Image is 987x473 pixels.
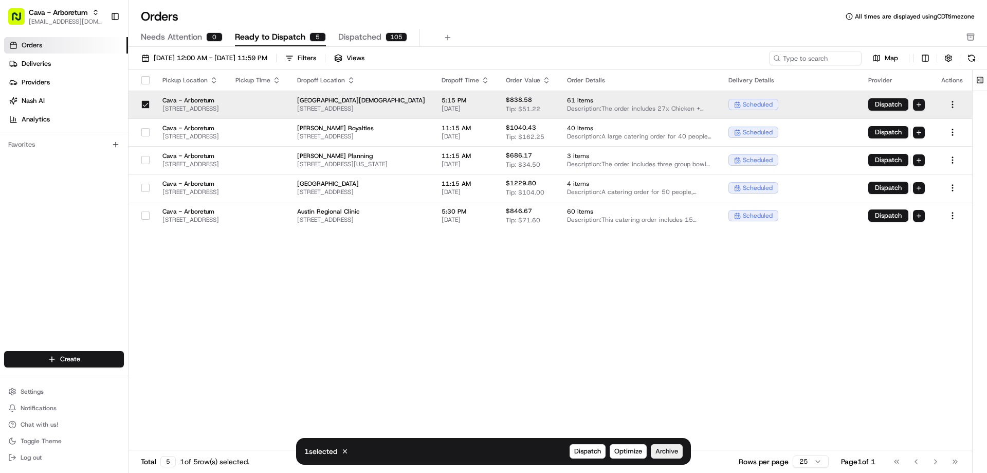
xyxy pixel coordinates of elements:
span: Chat with us! [21,421,58,429]
span: API Documentation [97,230,165,240]
span: [DATE] [442,216,489,224]
div: 105 [386,32,407,42]
span: 11:15 AM [442,124,489,132]
button: Dispatch [868,154,908,166]
span: $838.58 [506,96,532,104]
button: [EMAIL_ADDRESS][DOMAIN_NAME] [29,17,102,26]
div: We're available if you need us! [46,109,141,117]
button: Start new chat [175,101,187,114]
span: Tip: $162.25 [506,133,544,141]
span: [GEOGRAPHIC_DATA][DEMOGRAPHIC_DATA] [297,96,425,104]
span: [STREET_ADDRESS] [297,188,425,196]
a: Deliveries [4,56,128,72]
span: [STREET_ADDRESS] [162,104,219,113]
span: [STREET_ADDRESS][US_STATE] [297,160,425,168]
img: Wisdom Oko [10,178,27,198]
button: Archive [651,444,683,459]
span: $1040.43 [506,124,536,132]
button: Filters [281,51,321,65]
span: Description: A large catering order for 40 people, featuring various group bowl bars with grilled... [567,132,712,141]
span: $846.67 [506,207,532,215]
span: scheduled [743,184,773,192]
span: Austin Regional Clinic [297,207,425,216]
span: Analytics [22,115,50,124]
p: Rows per page [739,457,789,467]
span: Tip: $71.60 [506,216,540,224]
span: [STREET_ADDRESS] [297,132,425,141]
button: Map [866,52,905,64]
span: scheduled [743,100,773,109]
span: $686.17 [506,151,532,160]
span: Cava - Arboretum [162,152,219,160]
div: Filters [298,54,316,63]
button: Cava - Arboretum [29,7,88,17]
p: Welcome 👋 [10,41,187,58]
span: Optimize [614,447,642,456]
span: Tip: $34.50 [506,161,540,169]
div: 5 [160,456,176,467]
span: • [112,187,115,196]
div: 5 [309,32,326,42]
span: 4 items [567,180,712,188]
span: Deliveries [22,59,51,68]
div: Dropoff Time [442,76,489,84]
div: Favorites [4,136,124,153]
div: Order Value [506,76,551,84]
img: 1736555255976-a54dd68f-1ca7-489b-9aae-adbdc363a1c4 [21,160,29,168]
span: 5:15 PM [442,96,489,104]
span: 5:30 PM [442,207,489,216]
span: Views [346,54,364,63]
span: 3 items [567,152,712,160]
button: Views [330,51,369,65]
div: Provider [868,76,925,84]
span: [STREET_ADDRESS] [162,160,219,168]
div: Pickup Time [235,76,281,84]
span: [STREET_ADDRESS] [162,132,219,141]
a: Orders [4,37,128,54]
span: Providers [22,78,50,87]
span: Toggle Theme [21,437,62,445]
a: Nash AI [4,93,128,109]
button: Chat with us! [4,417,124,432]
span: Create [60,355,80,364]
span: scheduled [743,212,773,220]
span: Wisdom [PERSON_NAME] [32,187,109,196]
span: $1229.80 [506,179,536,187]
span: [STREET_ADDRESS] [297,104,425,113]
button: See all [159,132,187,144]
button: Create [4,351,124,367]
button: Dispatch [868,98,908,111]
span: Pylon [102,255,124,263]
h1: Orders [141,8,178,25]
span: [GEOGRAPHIC_DATA] [297,180,425,188]
span: Cava - Arboretum [162,180,219,188]
span: Dispatched [338,31,381,43]
span: All times are displayed using CDT timezone [855,12,975,21]
a: Providers [4,74,128,91]
span: Notifications [21,404,57,412]
button: Refresh [964,51,979,65]
span: Log out [21,453,42,462]
button: Dispatch [868,126,908,138]
span: [DATE] [442,160,489,168]
span: 61 items [567,96,712,104]
input: Clear [27,66,170,77]
span: Tip: $51.22 [506,105,540,113]
span: Map [885,54,898,63]
button: Toggle Theme [4,434,124,448]
span: scheduled [743,128,773,136]
span: 60 items [567,207,712,216]
span: Tip: $104.00 [506,188,544,197]
img: Nash [10,10,31,31]
div: Past conversations [10,134,69,142]
div: Pickup Location [162,76,219,84]
span: Cava - Arboretum [162,207,219,216]
span: [DATE] [117,187,138,196]
button: Dispatch [868,209,908,222]
div: Order Details [567,76,712,84]
span: [PERSON_NAME] Royalties [297,124,425,132]
div: 💻 [87,231,95,239]
button: Settings [4,384,124,399]
button: Optimize [610,444,647,459]
span: Description: The order includes three group bowl bars: one with grilled steak, one with grilled c... [567,160,712,168]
